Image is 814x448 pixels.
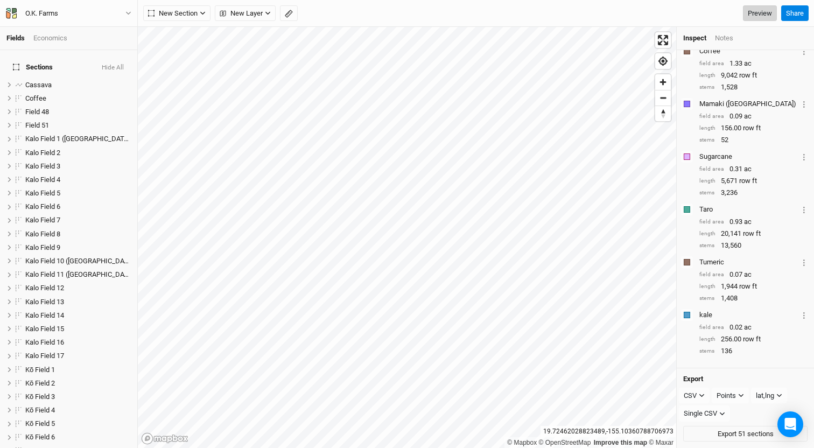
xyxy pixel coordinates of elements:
div: Field 51 [25,121,131,130]
div: Kō Field 1 [25,366,131,374]
button: Share [781,5,809,22]
span: Kō Field 3 [25,393,55,401]
div: Single CSV [684,408,717,419]
div: Inspect [683,33,706,43]
span: Kalo Field 6 [25,202,60,211]
span: row ft [739,71,757,80]
div: 0.93 [699,217,808,227]
div: 156.00 [699,123,808,133]
div: 9,042 [699,71,808,80]
div: length [699,177,715,185]
a: Mapbox [507,439,537,446]
span: Kō Field 1 [25,366,55,374]
canvas: Map [138,27,676,448]
div: Kalo Field 15 [25,325,131,333]
span: Kalo Field 3 [25,162,60,170]
span: New Section [148,8,198,19]
button: Crop Usage [801,150,808,163]
span: row ft [743,123,761,133]
button: Zoom in [655,74,671,90]
div: Kalo Field 14 [25,311,131,320]
span: ac [744,217,752,227]
button: lat,lng [751,388,787,404]
div: Kalo Field 8 [25,230,131,239]
div: Kalo Field 6 [25,202,131,211]
span: Kalo Field 8 [25,230,60,238]
div: field area [699,218,724,226]
span: row ft [739,176,757,186]
div: 52 [699,135,808,145]
span: Coffee [25,94,46,102]
a: OpenStreetMap [539,439,591,446]
span: Kalo Field 5 [25,189,60,197]
button: Shortcut: M [280,5,298,22]
div: Taro [699,205,798,214]
button: CSV [679,388,710,404]
span: Kō Field 2 [25,379,55,387]
div: Coffee [25,94,131,103]
div: Kō Field 3 [25,393,131,401]
div: 5,671 [699,176,808,186]
span: ac [744,164,752,174]
a: Fields [6,34,25,42]
div: 256.00 [699,334,808,344]
span: Kalo Field 15 [25,325,64,333]
div: Kalo Field 12 [25,284,131,292]
div: kale [699,310,798,320]
div: Economics [33,33,67,43]
div: stems [699,83,715,92]
div: length [699,335,715,344]
div: Notes [715,33,733,43]
a: Improve this map [594,439,647,446]
div: 1,408 [699,293,808,303]
div: 1,528 [699,82,808,92]
div: Kalo Field 13 [25,298,131,306]
div: 19.72462028823489 , -155.10360788706973 [541,426,676,437]
button: New Layer [215,5,276,22]
span: ac [744,111,752,121]
a: Maxar [649,439,673,446]
div: Kalo Field 4 [25,176,131,184]
span: Cassava [25,81,52,89]
div: Kalo Field 7 [25,216,131,225]
div: Kalo Field 9 [25,243,131,252]
span: Kalo Field 10 ([GEOGRAPHIC_DATA]) [25,257,136,265]
div: Kō Field 4 [25,406,131,415]
div: Kō Field 2 [25,379,131,388]
div: Open Intercom Messenger [777,411,803,437]
div: length [699,72,715,80]
div: 13,560 [699,241,808,250]
div: Tumeric [699,257,798,267]
button: Crop Usage [801,97,808,110]
span: ac [744,270,752,279]
div: stems [699,347,715,355]
span: Kalo Field 16 [25,338,64,346]
div: length [699,230,715,238]
div: Cassava [25,81,131,89]
button: Single CSV [679,405,730,422]
span: Kō Field 5 [25,419,55,428]
div: Kalo Field 5 [25,189,131,198]
div: Kalo Field 1 (Palao) [25,135,131,143]
span: ac [744,59,752,68]
div: Kalo Field 10 (Palao) [25,257,131,265]
button: Crop Usage [801,45,808,57]
button: Find my location [655,53,671,69]
div: 20,141 [699,229,808,239]
div: Mamaki (HI) [699,99,798,109]
span: Kalo Field 17 [25,352,64,360]
span: row ft [739,282,757,291]
span: Kalo Field 4 [25,176,60,184]
span: Kalo Field 13 [25,298,64,306]
button: Enter fullscreen [655,32,671,48]
button: Hide All [101,64,124,72]
div: Points [717,390,736,401]
div: 136 [699,346,808,356]
div: lat,lng [756,390,774,401]
div: 1.33 [699,59,808,68]
span: Kalo Field 11 ([GEOGRAPHIC_DATA]) [25,270,136,278]
div: Kalo Field 2 [25,149,131,157]
div: O.K. Farms [25,8,58,19]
